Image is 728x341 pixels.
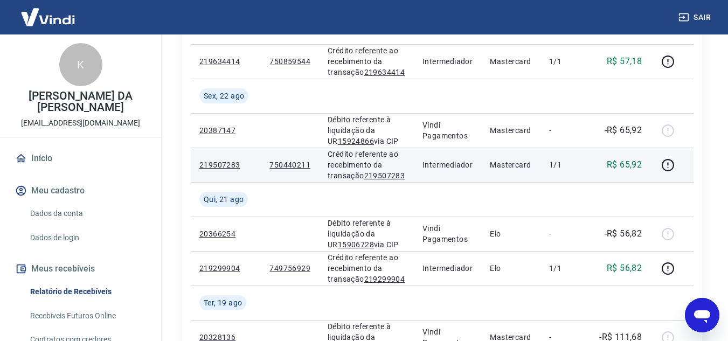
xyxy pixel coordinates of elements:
[59,43,102,86] div: K
[13,257,148,281] button: Meus recebíveis
[549,125,581,136] p: -
[269,264,310,273] tcxspan: Call 749756929 via 3CX
[328,252,405,284] p: Crédito referente ao recebimento da transação
[549,228,581,239] p: -
[422,56,473,67] p: Intermediador
[607,55,642,68] p: R$ 57,18
[26,227,148,249] a: Dados de login
[607,262,642,275] p: R$ 56,82
[13,147,148,170] a: Início
[422,223,473,245] p: Vindi Pagamentos
[199,161,240,169] tcxspan: Call 219507283 via 3CX
[364,171,405,180] tcxspan: Call 219507283 via 3CX
[490,125,532,136] p: Mastercard
[549,263,581,274] p: 1/1
[490,56,532,67] p: Mastercard
[269,161,310,169] tcxspan: Call 750440211 via 3CX
[685,298,719,332] iframe: Botão para abrir a janela de mensagens
[605,124,642,137] p: -R$ 65,92
[364,275,405,283] tcxspan: Call 219299904 via 3CX
[549,56,581,67] p: 1/1
[269,57,310,66] tcxspan: Call 750859544 via 3CX
[607,158,642,171] p: R$ 65,92
[328,114,405,147] p: Débito referente à liquidação da UR via CIP
[328,218,405,250] p: Débito referente à liquidação da UR via CIP
[490,263,532,274] p: Elo
[199,57,240,66] tcxspan: Call 219634414 via 3CX
[490,228,532,239] p: Elo
[199,264,240,273] tcxspan: Call 219299904 via 3CX
[13,1,83,33] img: Vindi
[676,8,715,27] button: Sair
[338,137,374,145] tcxspan: Call 15924866 via 3CX
[204,194,244,205] span: Qui, 21 ago
[338,240,374,249] tcxspan: Call 15906728 via 3CX
[422,159,473,170] p: Intermediador
[204,91,244,101] span: Sex, 22 ago
[422,120,473,141] p: Vindi Pagamentos
[490,159,532,170] p: Mastercard
[9,91,152,113] p: [PERSON_NAME] DA [PERSON_NAME]
[204,297,242,308] span: Ter, 19 ago
[328,45,405,78] p: Crédito referente ao recebimento da transação
[26,203,148,225] a: Dados da conta
[21,117,140,129] p: [EMAIL_ADDRESS][DOMAIN_NAME]
[199,126,235,135] tcxspan: Call 20387147 via 3CX
[549,159,581,170] p: 1/1
[605,227,642,240] p: -R$ 56,82
[13,179,148,203] button: Meu cadastro
[26,305,148,327] a: Recebíveis Futuros Online
[364,68,405,76] tcxspan: Call 219634414 via 3CX
[26,281,148,303] a: Relatório de Recebíveis
[199,229,235,238] tcxspan: Call 20366254 via 3CX
[328,149,405,181] p: Crédito referente ao recebimento da transação
[422,263,473,274] p: Intermediador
